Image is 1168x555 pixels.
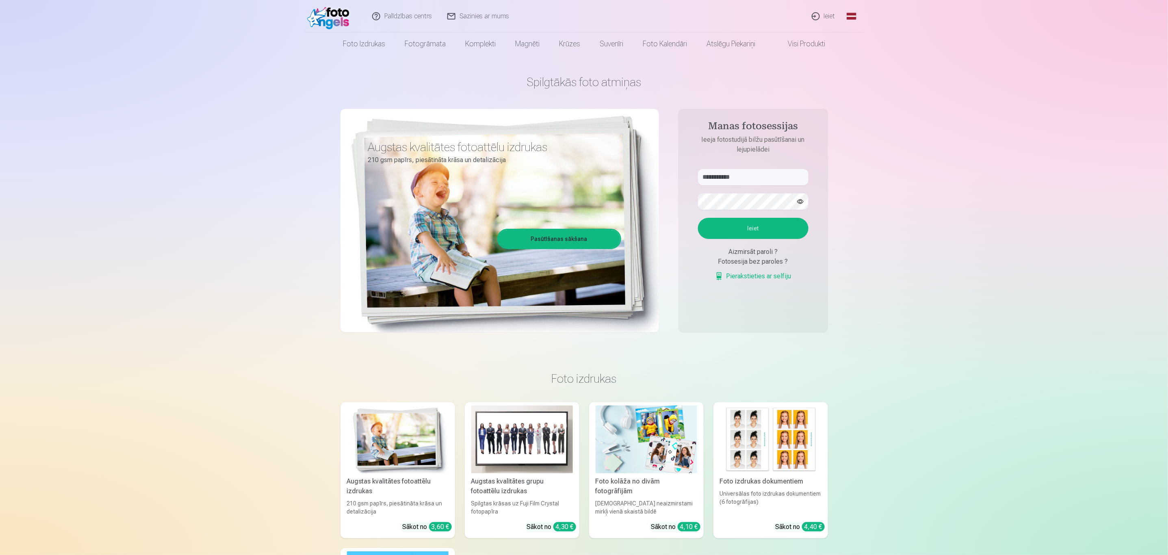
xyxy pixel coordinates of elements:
[698,218,808,239] button: Ieiet
[715,271,791,281] a: Pierakstieties ar selfiju
[590,33,633,55] a: Suvenīri
[698,247,808,257] div: Aizmirsāt paroli ?
[395,33,455,55] a: Fotogrāmata
[403,522,452,532] div: Sākot no
[678,522,700,531] div: 4,10 €
[549,33,590,55] a: Krūzes
[596,405,697,473] img: Foto kolāža no divām fotogrāfijām
[698,257,808,267] div: Fotosesija bez paroles ?
[340,75,828,89] h1: Spilgtākās foto atmiņas
[344,477,452,496] div: Augstas kvalitātes fotoattēlu izdrukas
[468,499,576,516] div: Spilgtas krāsas uz Fuji Film Crystal fotopapīra
[429,522,452,531] div: 3,60 €
[717,477,825,486] div: Foto izdrukas dokumentiem
[713,402,828,538] a: Foto izdrukas dokumentiemFoto izdrukas dokumentiemUniversālas foto izdrukas dokumentiem (6 fotogr...
[765,33,835,55] a: Visi produkti
[465,402,579,538] a: Augstas kvalitātes grupu fotoattēlu izdrukasAugstas kvalitātes grupu fotoattēlu izdrukasSpilgtas ...
[776,522,825,532] div: Sākot no
[633,33,697,55] a: Foto kalendāri
[347,405,449,473] img: Augstas kvalitātes fotoattēlu izdrukas
[347,371,821,386] h3: Foto izdrukas
[498,230,620,248] a: Pasūtīšanas sākšana
[455,33,505,55] a: Komplekti
[527,522,576,532] div: Sākot no
[717,490,825,516] div: Universālas foto izdrukas dokumentiem (6 fotogrāfijas)
[333,33,395,55] a: Foto izdrukas
[720,405,821,473] img: Foto izdrukas dokumentiem
[802,522,825,531] div: 4,40 €
[553,522,576,531] div: 4,30 €
[697,33,765,55] a: Atslēgu piekariņi
[368,154,615,166] p: 210 gsm papīrs, piesātināta krāsa un detalizācija
[690,135,817,154] p: Ieeja fotostudijā bilžu pasūtīšanai un lejupielādei
[307,3,354,29] img: /fa1
[651,522,700,532] div: Sākot no
[471,405,573,473] img: Augstas kvalitātes grupu fotoattēlu izdrukas
[344,499,452,516] div: 210 gsm papīrs, piesātināta krāsa un detalizācija
[589,402,704,538] a: Foto kolāža no divām fotogrāfijāmFoto kolāža no divām fotogrāfijām[DEMOGRAPHIC_DATA] neaizmirstam...
[690,120,817,135] h4: Manas fotosessijas
[340,402,455,538] a: Augstas kvalitātes fotoattēlu izdrukasAugstas kvalitātes fotoattēlu izdrukas210 gsm papīrs, piesā...
[592,477,700,496] div: Foto kolāža no divām fotogrāfijām
[368,140,615,154] h3: Augstas kvalitātes fotoattēlu izdrukas
[505,33,549,55] a: Magnēti
[468,477,576,496] div: Augstas kvalitātes grupu fotoattēlu izdrukas
[592,499,700,516] div: [DEMOGRAPHIC_DATA] neaizmirstami mirkļi vienā skaistā bildē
